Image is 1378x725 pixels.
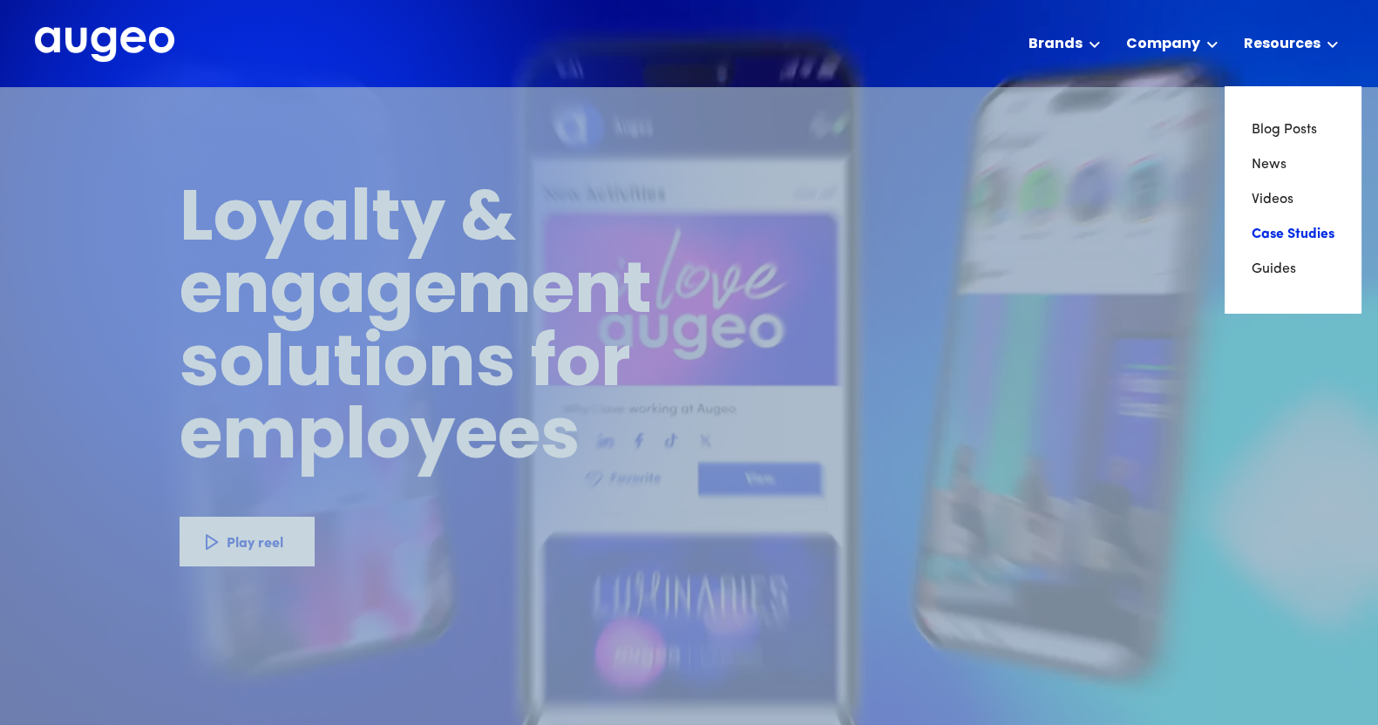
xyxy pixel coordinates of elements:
[1251,147,1334,182] a: News
[35,27,174,63] img: Augeo's full logo in white.
[1251,182,1334,217] a: Videos
[1028,34,1082,55] div: Brands
[1225,86,1361,313] nav: Resources
[1251,252,1334,287] a: Guides
[1125,34,1199,55] div: Company
[1243,34,1320,55] div: Resources
[1251,112,1334,147] a: Blog Posts
[35,27,174,64] a: home
[1251,217,1334,252] a: Case Studies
